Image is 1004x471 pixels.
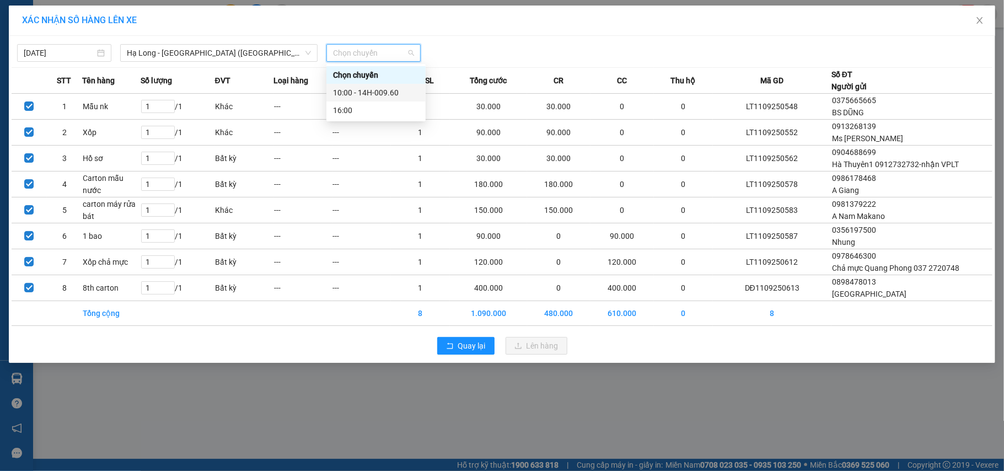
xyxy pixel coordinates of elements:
[82,301,141,326] td: Tổng cộng
[391,275,450,301] td: 1
[832,290,906,298] span: [GEOGRAPHIC_DATA]
[590,223,654,249] td: 90.000
[590,120,654,146] td: 0
[450,120,528,146] td: 90.000
[332,146,391,172] td: ---
[470,74,507,87] span: Tổng cước
[57,74,71,87] span: STT
[391,249,450,275] td: 1
[332,120,391,146] td: ---
[654,146,713,172] td: 0
[713,146,831,172] td: LT1109250562
[975,16,984,25] span: close
[832,148,876,157] span: 0904688699
[47,249,82,275] td: 7
[590,249,654,275] td: 120.000
[713,197,831,223] td: LT1109250583
[47,172,82,197] td: 4
[670,74,695,87] span: Thu hộ
[273,197,332,223] td: ---
[713,275,831,301] td: DĐ1109250613
[305,50,312,56] span: down
[450,249,528,275] td: 120.000
[760,74,783,87] span: Mã GD
[273,249,332,275] td: ---
[333,69,419,81] div: Chọn chuyến
[391,223,450,249] td: 1
[654,94,713,120] td: 0
[590,146,654,172] td: 0
[713,94,831,120] td: LT1109250548
[832,251,876,260] span: 0978646300
[554,74,563,87] span: CR
[713,172,831,197] td: LT1109250578
[450,146,528,172] td: 30.000
[22,15,137,25] span: XÁC NHẬN SỐ HÀNG LÊN XE
[391,197,450,223] td: 1
[215,94,274,120] td: Khác
[141,120,214,146] td: / 1
[82,249,141,275] td: Xốp chả mực
[82,146,141,172] td: Hồ sơ
[141,275,214,301] td: / 1
[654,197,713,223] td: 0
[450,301,528,326] td: 1.090.000
[273,120,332,146] td: ---
[332,223,391,249] td: ---
[391,146,450,172] td: 1
[527,275,590,301] td: 0
[141,74,172,87] span: Số lượng
[654,223,713,249] td: 0
[141,223,214,249] td: / 1
[713,120,831,146] td: LT1109250552
[832,264,959,272] span: Chả mực Quang Phong 037 2720748
[141,172,214,197] td: / 1
[654,249,713,275] td: 0
[831,68,867,93] div: Số ĐT Người gửi
[832,226,876,234] span: 0356197500
[215,223,274,249] td: Bất kỳ
[273,94,332,120] td: ---
[446,342,454,351] span: rollback
[832,238,855,247] span: Nhung
[47,120,82,146] td: 2
[832,186,859,195] span: A Giang
[450,223,528,249] td: 90.000
[713,249,831,275] td: LT1109250612
[527,120,590,146] td: 90.000
[82,223,141,249] td: 1 bao
[47,146,82,172] td: 3
[391,301,450,326] td: 8
[273,275,332,301] td: ---
[215,74,230,87] span: ĐVT
[590,94,654,120] td: 0
[617,74,627,87] span: CC
[326,66,426,84] div: Chọn chuyến
[964,6,995,36] button: Close
[332,249,391,275] td: ---
[391,172,450,197] td: 1
[333,87,419,99] div: 10:00 - 14H-009.60
[332,275,391,301] td: ---
[527,249,590,275] td: 0
[527,223,590,249] td: 0
[832,174,876,183] span: 0986178468
[127,45,311,61] span: Hạ Long - Hà Nội (Hàng hóa)
[332,172,391,197] td: ---
[141,94,214,120] td: / 1
[654,120,713,146] td: 0
[82,74,115,87] span: Tên hàng
[391,120,450,146] td: 1
[654,275,713,301] td: 0
[832,160,959,169] span: Hà Thuyên1 0912732732-nhận VPLT
[832,212,885,221] span: A Nam Makano
[82,275,141,301] td: 8th carton
[590,197,654,223] td: 0
[215,146,274,172] td: Bất kỳ
[832,134,903,143] span: Ms [PERSON_NAME]
[141,249,214,275] td: / 1
[527,172,590,197] td: 180.000
[333,45,414,61] span: Chọn chuyến
[832,122,876,131] span: 0913268139
[527,146,590,172] td: 30.000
